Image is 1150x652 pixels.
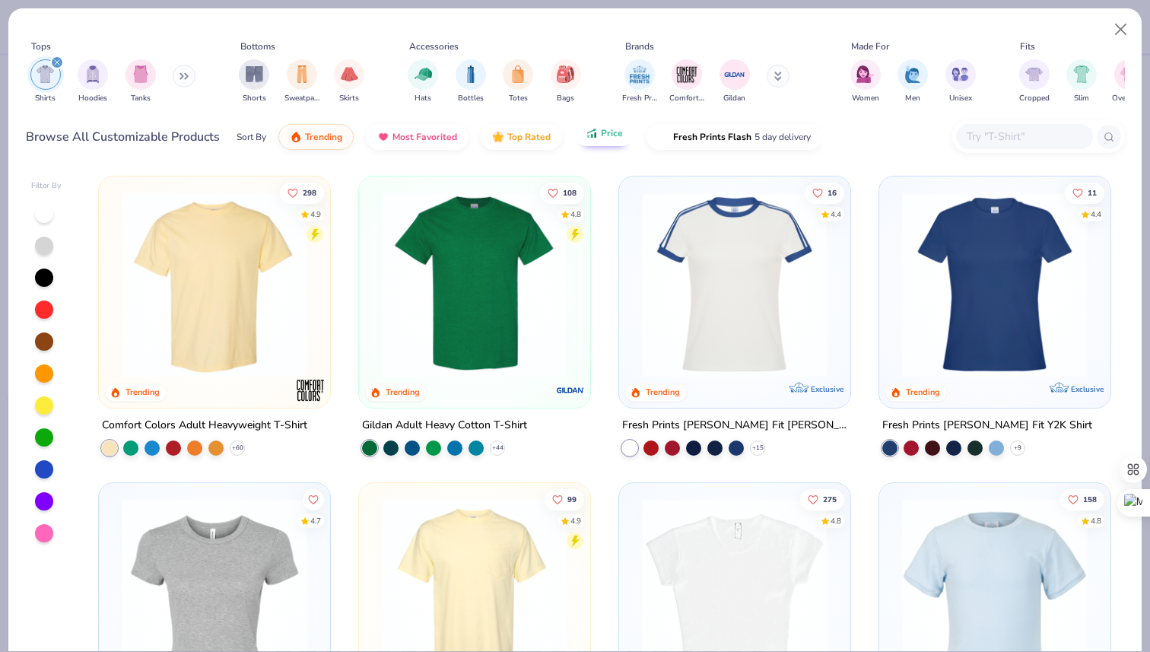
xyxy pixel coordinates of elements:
span: Tanks [131,93,151,104]
div: Browse All Customizable Products [26,128,220,146]
img: Slim Image [1073,65,1090,83]
div: 4.7 [311,515,322,526]
button: Like [303,488,325,510]
span: 11 [1088,189,1097,196]
span: + 15 [751,444,763,453]
div: filter for Totes [503,59,533,104]
div: 4.9 [570,515,581,526]
img: Bags Image [557,65,573,83]
img: most_fav.gif [377,131,389,143]
span: Cropped [1019,93,1050,104]
div: filter for Sweatpants [284,59,319,104]
img: trending.gif [290,131,302,143]
div: filter for Men [897,59,928,104]
button: Top Rated [481,124,562,150]
img: Men Image [904,65,921,83]
div: 4.8 [1091,515,1101,526]
span: 5 day delivery [754,129,811,146]
button: Like [540,182,584,203]
button: filter button [125,59,156,104]
div: filter for Hats [408,59,438,104]
div: 4.8 [831,515,841,526]
div: 4.9 [311,208,322,220]
div: filter for Shirts [30,59,61,104]
span: 99 [567,495,577,503]
button: filter button [622,59,657,104]
img: 029b8af0-80e6-406f-9fdc-fdf898547912 [114,192,315,377]
img: Comfort Colors Image [675,63,698,86]
div: Made For [851,40,889,53]
img: Skirts Image [341,65,358,83]
span: Hats [415,93,431,104]
button: filter button [334,59,364,104]
img: flash.gif [658,131,670,143]
span: Comfort Colors [669,93,704,104]
div: Comfort Colors Adult Heavyweight T-Shirt [102,416,307,435]
span: 298 [303,189,317,196]
span: 158 [1083,495,1097,503]
button: filter button [1112,59,1146,104]
img: Bottles Image [462,65,479,83]
img: Hoodies Image [84,65,101,83]
div: Gildan Adult Heavy Cotton T-Shirt [362,416,527,435]
button: Like [805,182,844,203]
span: Trending [305,131,342,143]
span: Unisex [949,93,972,104]
span: Women [852,93,879,104]
img: Tanks Image [132,65,149,83]
img: Cropped Image [1025,65,1043,83]
img: Oversized Image [1120,65,1138,83]
span: Exclusive [811,384,843,394]
div: Bottoms [240,40,275,53]
button: filter button [239,59,269,104]
div: filter for Comfort Colors [669,59,704,104]
div: 4.4 [1091,208,1101,220]
img: Hats Image [415,65,432,83]
img: 6a9a0a85-ee36-4a89-9588-981a92e8a910 [894,192,1095,377]
span: Skirts [339,93,359,104]
button: Like [800,488,844,510]
span: 16 [828,189,837,196]
button: filter button [1066,59,1097,104]
div: filter for Skirts [334,59,364,104]
span: Exclusive [1070,384,1103,394]
button: filter button [850,59,881,104]
div: Accessories [409,40,459,53]
span: Price [601,127,623,139]
img: Fresh Prints Image [628,63,651,86]
span: Hoodies [78,93,107,104]
button: Fresh Prints Flash5 day delivery [646,124,822,150]
button: filter button [945,59,976,104]
div: 4.4 [831,208,841,220]
img: Shirts Image [37,65,54,83]
span: Oversized [1112,93,1146,104]
span: Bottles [458,93,484,104]
span: Shorts [243,93,266,104]
img: Comfort Colors logo [295,375,326,406]
button: filter button [551,59,581,104]
button: Like [1060,488,1104,510]
span: + 44 [492,444,504,453]
span: Bags [557,93,574,104]
button: Like [1065,182,1104,203]
div: filter for Women [850,59,881,104]
div: filter for Cropped [1019,59,1050,104]
div: Filter By [31,180,62,192]
div: Tops [31,40,51,53]
button: filter button [456,59,486,104]
span: Men [905,93,920,104]
div: filter for Oversized [1112,59,1146,104]
span: + 60 [232,444,243,453]
button: filter button [284,59,319,104]
img: Unisex Image [951,65,969,83]
span: Gildan [723,93,745,104]
button: filter button [408,59,438,104]
img: Women Image [856,65,874,83]
div: Sort By [237,130,266,144]
div: filter for Hoodies [78,59,108,104]
div: Fresh Prints [PERSON_NAME] Fit [PERSON_NAME] Shirt with Stripes [622,416,847,435]
div: filter for Shorts [239,59,269,104]
button: Price [574,120,634,146]
button: filter button [669,59,704,104]
div: filter for Unisex [945,59,976,104]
